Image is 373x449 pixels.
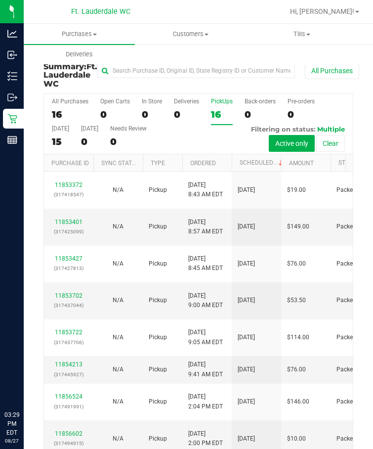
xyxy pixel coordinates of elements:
[24,44,135,65] a: Deliveries
[336,222,356,231] span: Packed
[7,135,17,145] inline-svg: Reports
[287,259,306,269] span: $76.00
[55,292,83,299] a: 11853702
[149,222,167,231] span: Pickup
[100,109,130,120] div: 0
[50,190,87,199] p: (317418547)
[7,92,17,102] inline-svg: Outbound
[238,296,255,305] span: [DATE]
[149,185,167,195] span: Pickup
[10,370,40,400] iframe: Resource center
[113,222,124,231] button: N/A
[188,218,223,236] span: [DATE] 8:57 AM EDT
[188,254,223,273] span: [DATE] 8:45 AM EDT
[174,98,199,105] div: Deliveries
[113,398,124,405] span: Not Applicable
[52,109,88,120] div: 16
[188,429,223,448] span: [DATE] 2:00 PM EDT
[55,219,83,225] a: 11853401
[188,392,223,411] span: [DATE] 2:04 PM EDT
[142,98,162,105] div: In Store
[52,98,88,105] div: All Purchases
[188,328,223,347] span: [DATE] 9:05 AM EDT
[113,366,124,373] span: Not Applicable
[81,136,98,147] div: 0
[113,297,124,304] span: Not Applicable
[287,397,309,406] span: $146.00
[81,125,98,132] div: [DATE]
[251,125,315,133] span: Filtering on status:
[55,255,83,262] a: 11853427
[288,98,315,105] div: Pre-orders
[113,434,124,444] button: N/A
[149,365,167,374] span: Pickup
[55,361,83,368] a: 11854213
[238,397,255,406] span: [DATE]
[238,259,255,269] span: [DATE]
[174,109,199,120] div: 0
[55,393,83,400] a: 11856524
[338,159,360,166] a: Status
[245,98,276,105] div: Back-orders
[101,160,139,167] a: Sync Status
[238,333,255,342] span: [DATE]
[188,291,223,310] span: [DATE] 9:00 AM EDT
[238,434,255,444] span: [DATE]
[50,439,87,448] p: (317494915)
[151,160,165,167] a: Type
[287,434,306,444] span: $10.00
[211,98,233,105] div: PickUps
[317,125,345,133] span: Multiple
[55,329,83,336] a: 11853722
[336,296,356,305] span: Packed
[336,365,356,374] span: Packed
[51,160,89,167] a: Purchase ID
[52,125,69,132] div: [DATE]
[290,7,354,15] span: Hi, [PERSON_NAME]!
[247,30,357,39] span: Tills
[113,260,124,267] span: Not Applicable
[50,402,87,411] p: (317491991)
[50,370,87,379] p: (317445927)
[149,296,167,305] span: Pickup
[287,296,306,305] span: $53.50
[110,136,147,147] div: 0
[113,186,124,193] span: Not Applicable
[97,63,295,78] input: Search Purchase ID, Original ID, State Registry ID or Customer Name...
[100,98,130,105] div: Open Carts
[7,50,17,60] inline-svg: Inbound
[142,109,162,120] div: 0
[238,222,255,231] span: [DATE]
[288,109,315,120] div: 0
[24,24,135,45] a: Purchases
[50,227,87,236] p: (317425099)
[245,109,276,120] div: 0
[149,397,167,406] span: Pickup
[336,185,356,195] span: Packed
[238,185,255,195] span: [DATE]
[289,160,314,167] a: Amount
[110,125,147,132] div: Needs Review
[71,7,130,16] span: Ft. Lauderdale WC
[113,259,124,269] button: N/A
[113,334,124,341] span: Not Applicable
[188,360,223,379] span: [DATE] 9:41 AM EDT
[211,109,233,120] div: 16
[238,365,255,374] span: [DATE]
[149,333,167,342] span: Pickup
[55,181,83,188] a: 11853372
[113,296,124,305] button: N/A
[113,185,124,195] button: N/A
[43,53,97,88] h3: Purchase Summary:
[43,62,97,89] span: Ft. Lauderdale WC
[113,435,124,442] span: Not Applicable
[113,333,124,342] button: N/A
[316,135,345,152] button: Clear
[287,222,309,231] span: $149.00
[287,185,306,195] span: $19.00
[336,333,356,342] span: Packed
[149,434,167,444] span: Pickup
[287,365,306,374] span: $76.00
[7,71,17,81] inline-svg: Inventory
[287,333,309,342] span: $114.00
